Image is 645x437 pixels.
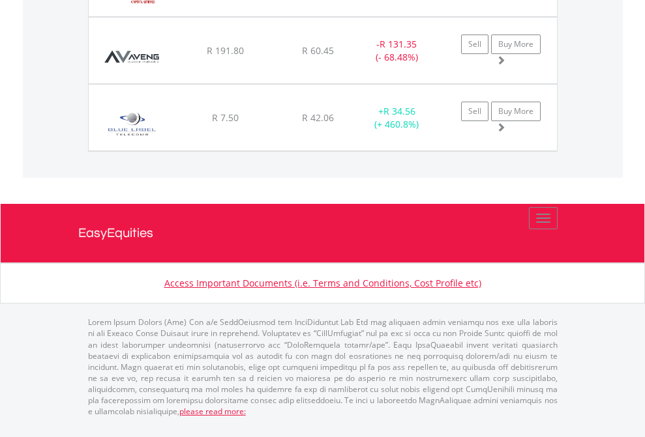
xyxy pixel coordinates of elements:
[207,44,244,57] span: R 191.80
[179,406,246,417] a: please read more:
[356,38,438,64] div: - (- 68.48%)
[302,44,334,57] span: R 60.45
[95,34,169,80] img: EQU.ZA.AEG.png
[164,277,481,289] a: Access Important Documents (i.e. Terms and Conditions, Cost Profile etc)
[461,35,488,54] a: Sell
[302,111,334,124] span: R 42.06
[212,111,239,124] span: R 7.50
[380,38,417,50] span: R 131.35
[78,204,567,262] a: EasyEquities
[491,35,541,54] a: Buy More
[461,102,488,121] a: Sell
[88,317,558,417] p: Lorem Ipsum Dolors (Ame) Con a/e SeddOeiusmod tem InciDiduntut Lab Etd mag aliquaen admin veniamq...
[95,101,169,147] img: EQU.ZA.BLU.png
[356,105,438,131] div: + (+ 460.8%)
[491,102,541,121] a: Buy More
[383,105,415,117] span: R 34.56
